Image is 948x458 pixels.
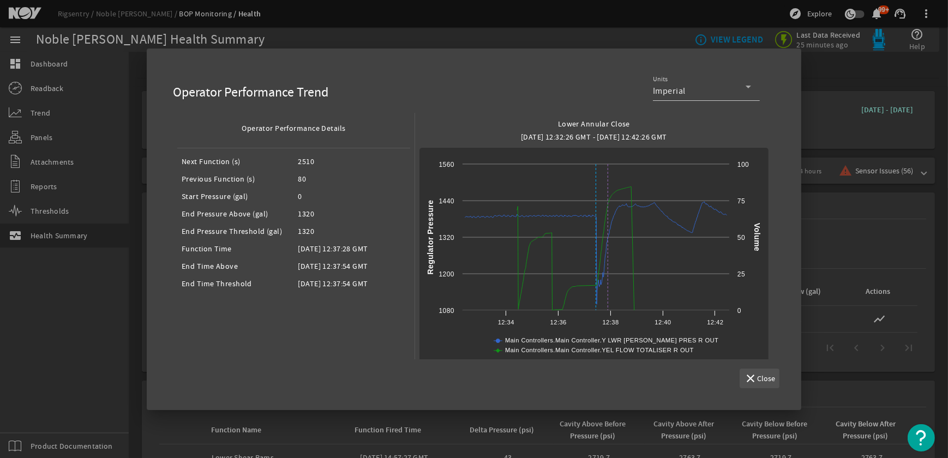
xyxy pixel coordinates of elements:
text: 12:34 [498,319,514,326]
td: End Time Threshold [177,275,293,292]
text: Main Controllers.Main Controller.Y LWR [PERSON_NAME] PRES R OUT [505,337,718,343]
button: Close [740,369,779,388]
text: 1320 [439,234,454,242]
td: End Pressure Above (gal) [177,205,293,222]
td: 0 [293,188,410,205]
span: Imperial [653,86,686,97]
h1: Operator Performance Trend [173,84,649,101]
td: 1320 [293,222,410,240]
mat-icon: close [744,372,753,385]
mat-label: Units [653,75,668,83]
td: Function Time [177,240,293,257]
td: 80 [293,170,410,188]
div: Operator Performance Details [177,122,410,135]
text: 50 [737,234,745,242]
div: [DATE] 12:32:26 GMT - [DATE] 12:42:26 GMT [419,130,769,143]
td: [DATE] 12:37:28 GMT [293,240,410,257]
button: Open Resource Center [908,424,935,451]
text: 12:38 [602,319,619,326]
div: Lower Annular Close [419,117,769,130]
td: End Pressure Threshold (gal) [177,222,293,240]
td: Next Function (s) [177,153,293,170]
td: End Time Above [177,257,293,275]
text: 100 [737,161,749,168]
text: 75 [737,197,745,205]
text: 25 [737,270,745,278]
td: Start Pressure (gal) [177,188,293,205]
text: Main Controllers.Main Controller.YEL FLOW TOTALISER R OUT [505,347,694,353]
text: Volume [753,222,761,251]
td: [DATE] 12:37:54 GMT [293,257,410,275]
text: 0 [737,307,741,315]
td: Previous Function (s) [177,170,293,188]
text: 12:36 [550,319,566,326]
td: 2510 [293,153,410,170]
text: 1560 [439,161,454,168]
td: [DATE] 12:37:54 GMT [293,275,410,292]
text: 1080 [439,307,454,315]
span: Close [757,373,775,384]
text: 1440 [439,197,454,205]
td: 1320 [293,205,410,222]
text: 12:42 [707,319,723,326]
text: 1200 [439,270,454,278]
text: Regulator Pressure [426,200,435,274]
text: 12:40 [655,319,671,326]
